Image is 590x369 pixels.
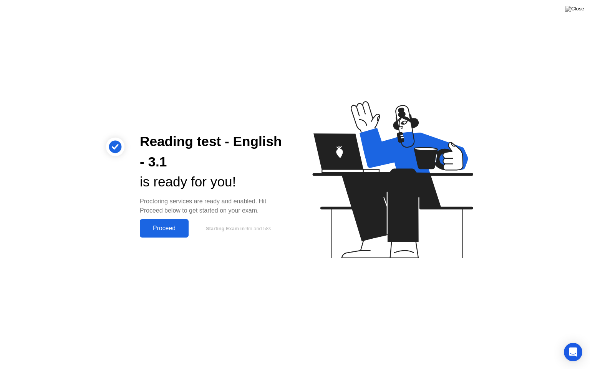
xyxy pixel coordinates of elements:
div: Reading test - English - 3.1 [140,131,283,172]
span: 9m and 58s [245,226,271,231]
img: Close [565,6,584,12]
div: Open Intercom Messenger [564,343,582,361]
div: is ready for you! [140,172,283,192]
div: Proctoring services are ready and enabled. Hit Proceed below to get started on your exam. [140,197,283,215]
button: Proceed [140,219,189,238]
div: Proceed [142,225,186,232]
button: Starting Exam in9m and 58s [192,221,283,236]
